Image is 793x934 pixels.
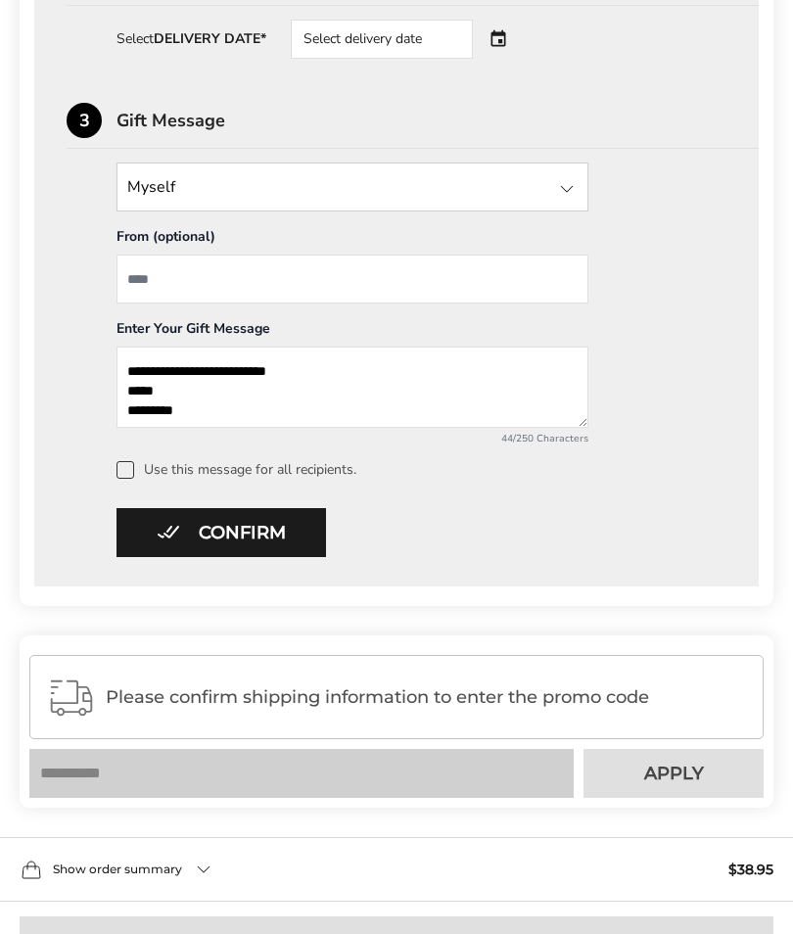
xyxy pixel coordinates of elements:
div: Gift Message [117,112,759,129]
button: Confirm button [117,508,326,557]
textarea: Add a message [117,347,588,428]
div: From (optional) [117,227,588,255]
span: Please confirm shipping information to enter the promo code [106,687,746,707]
input: State [117,163,588,211]
div: Select [117,32,266,46]
label: Use this message for all recipients. [117,461,726,479]
input: From [117,255,588,304]
div: Enter Your Gift Message [117,319,588,347]
div: 44/250 Characters [117,432,588,445]
span: Apply [644,765,704,782]
div: 3 [67,103,102,138]
strong: DELIVERY DATE* [154,29,266,48]
span: $38.95 [728,863,773,876]
div: Select delivery date [291,20,473,59]
button: Apply [583,749,764,798]
span: Show order summary [53,864,182,875]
